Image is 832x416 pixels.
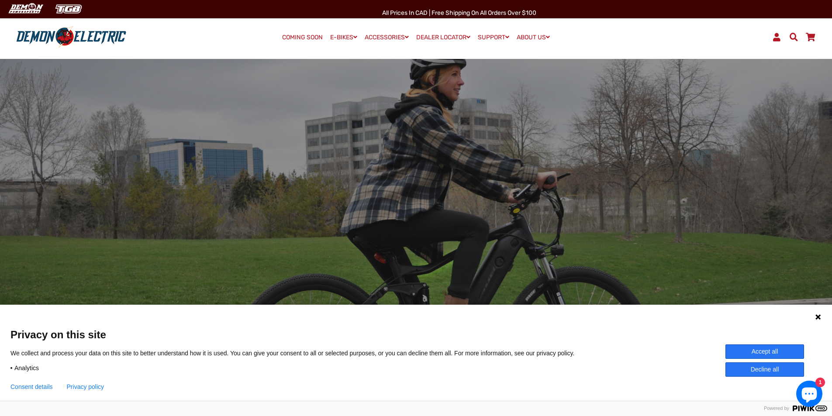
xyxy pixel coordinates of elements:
[10,383,53,390] button: Consent details
[327,31,360,44] a: E-BIKES
[67,383,104,390] a: Privacy policy
[382,9,536,17] span: All Prices in CAD | Free shipping on all orders over $100
[51,2,86,16] img: TGB Canada
[725,344,804,359] button: Accept all
[794,381,825,409] inbox-online-store-chat: Shopify online store chat
[760,406,793,411] span: Powered by
[13,26,129,48] img: Demon Electric logo
[475,31,512,44] a: SUPPORT
[14,364,39,372] span: Analytics
[279,31,326,44] a: COMING SOON
[413,31,473,44] a: DEALER LOCATOR
[10,349,587,357] p: We collect and process your data on this site to better understand how it is used. You can give y...
[4,2,46,16] img: Demon Electric
[10,328,822,341] span: Privacy on this site
[514,31,553,44] a: ABOUT US
[725,362,804,377] button: Decline all
[362,31,412,44] a: ACCESSORIES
